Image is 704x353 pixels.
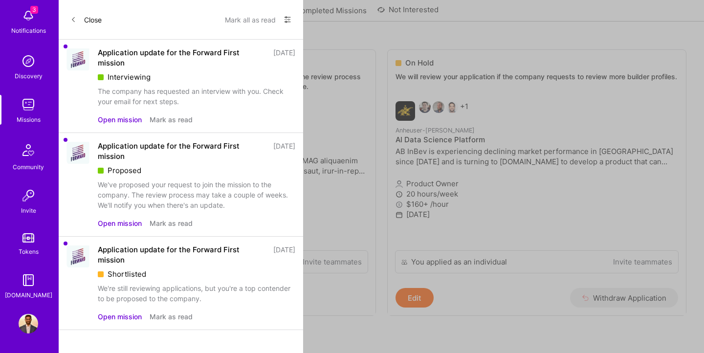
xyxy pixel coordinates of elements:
a: User Avatar [16,314,41,333]
button: Mark as read [150,114,193,125]
div: Proposed [98,165,295,176]
img: Invite [19,186,38,205]
img: Community [17,138,40,162]
img: User Avatar [19,314,38,333]
button: Open mission [98,114,142,125]
button: Open mission [98,218,142,228]
button: Mark all as read [225,12,276,27]
button: Open mission [98,311,142,322]
button: Mark as read [150,311,193,322]
div: [DOMAIN_NAME] [5,290,52,300]
div: Discovery [15,71,43,81]
img: tokens [22,233,34,243]
div: We're still reviewing applications, but you're a top contender to be proposed to the company. [98,283,295,304]
div: [DATE] [273,244,295,265]
img: teamwork [19,95,38,114]
div: Tokens [19,246,39,257]
div: Shortlisted [98,269,295,279]
div: Invite [21,205,36,216]
div: Application update for the Forward First mission [98,47,267,68]
div: We've proposed your request to join the mission to the company. The review process may take a cou... [98,179,295,210]
img: Company Logo [66,245,90,267]
div: Community [13,162,44,172]
div: [DATE] [273,47,295,68]
div: Application update for the Forward First mission [98,141,267,161]
div: The company has requested an interview with you. Check your email for next steps. [98,86,295,107]
div: Interviewing [98,72,295,82]
div: Missions [17,114,41,125]
img: discovery [19,51,38,71]
button: Close [70,12,102,27]
button: Mark as read [150,218,193,228]
img: Company Logo [66,141,90,164]
div: Application update for the Forward First mission [98,244,267,265]
img: guide book [19,270,38,290]
div: [DATE] [273,141,295,161]
img: Company Logo [66,48,90,70]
